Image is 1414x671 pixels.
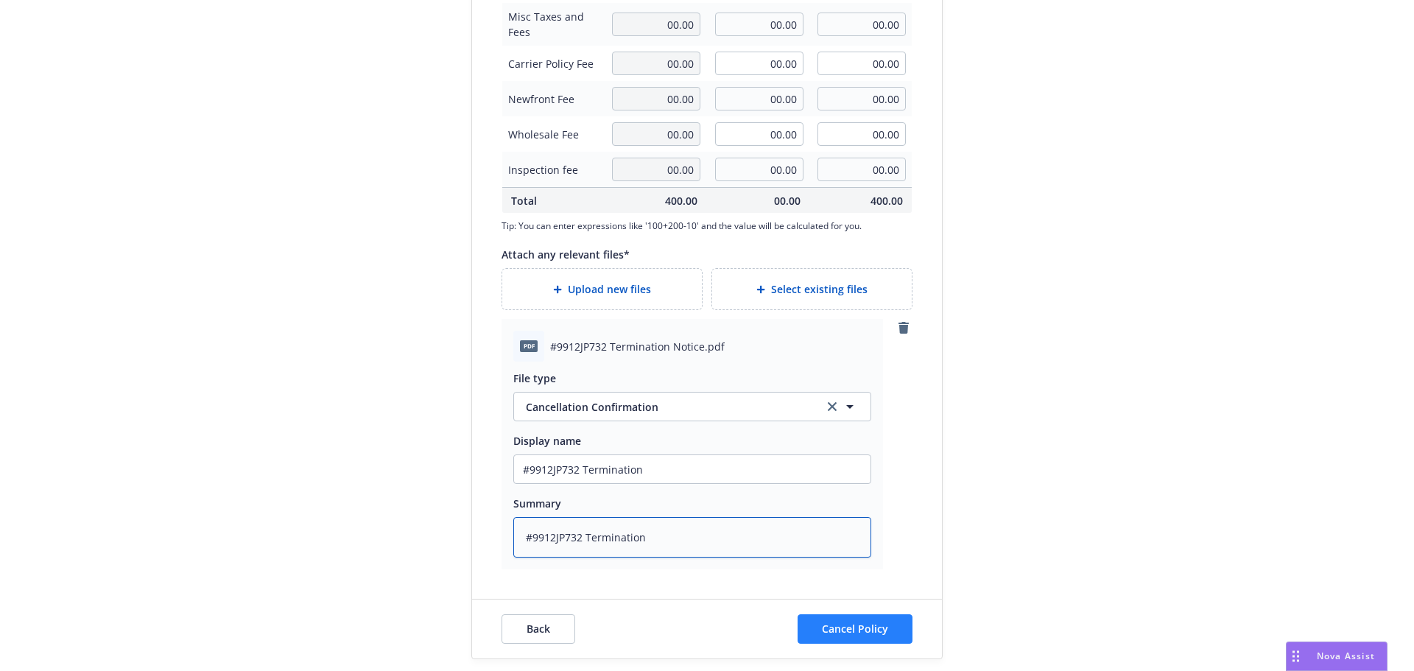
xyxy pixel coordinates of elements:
span: Display name [513,434,581,448]
textarea: #9912JP732 Termination [513,517,871,558]
span: Select existing files [771,281,868,297]
div: Upload new files [502,268,703,310]
span: Upload new files [568,281,651,297]
span: Total [511,193,594,208]
span: Back [527,622,550,636]
span: Attach any relevant files* [502,247,630,261]
span: Cancel Policy [822,622,888,636]
span: 00.00 [715,193,801,208]
span: Tip: You can enter expressions like '100+200-10' and the value will be calculated for you. [502,219,912,232]
span: 400.00 [612,193,697,208]
div: Select existing files [711,268,912,310]
span: #9912JP732 Termination Notice.pdf [550,339,725,354]
span: Nova Assist [1317,650,1375,662]
span: Inspection fee [508,162,597,178]
button: Cancel Policy [798,614,912,644]
input: Add display name here... [514,455,870,483]
a: remove [895,319,912,337]
span: Cancellation Confirmation [526,399,809,415]
span: Wholesale Fee [508,127,597,142]
button: Nova Assist [1286,642,1387,671]
span: Carrier Policy Fee [508,56,597,71]
span: Misc Taxes and Fees [508,9,597,40]
span: File type [513,371,556,385]
button: Back [502,614,575,644]
span: pdf [520,340,538,351]
button: Cancellation Confirmationclear selection [513,392,871,421]
span: 400.00 [818,193,904,208]
a: clear selection [823,398,841,415]
span: Summary [513,496,561,510]
div: Drag to move [1287,642,1305,670]
span: Newfront Fee [508,91,597,107]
